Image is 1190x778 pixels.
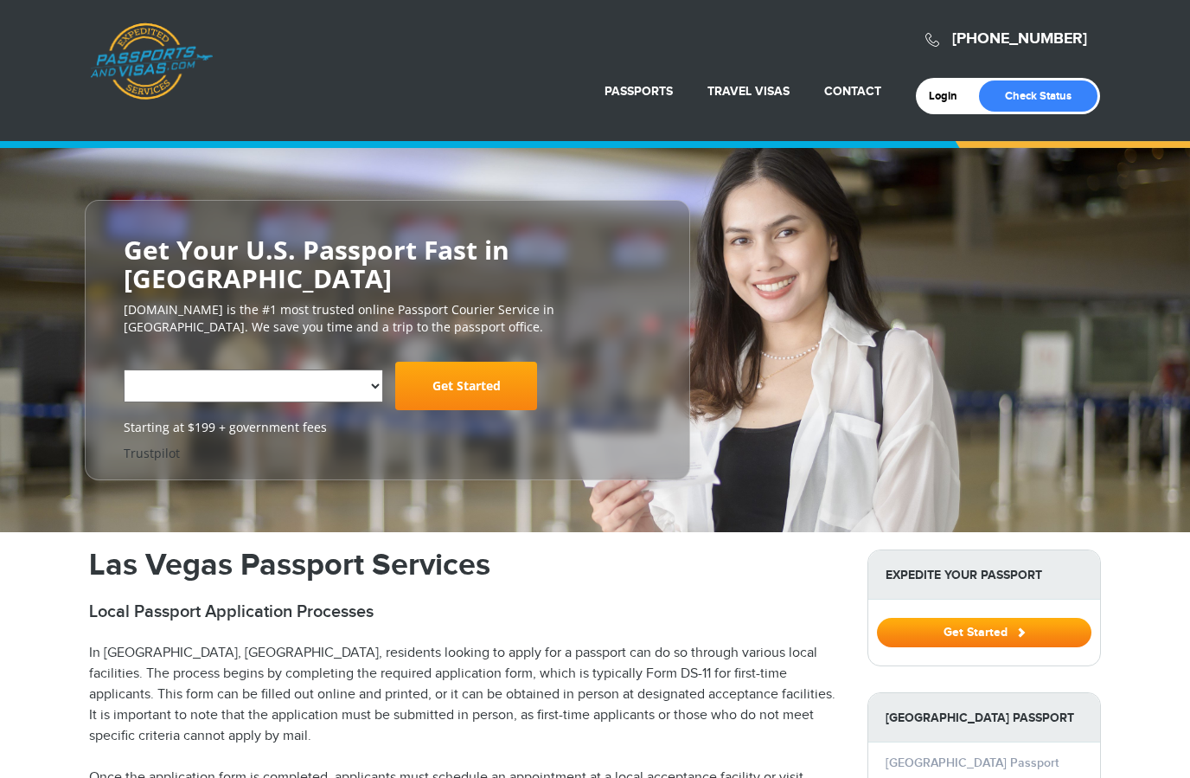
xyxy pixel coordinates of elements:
[89,601,841,622] h2: Local Passport Application Processes
[877,618,1091,647] button: Get Started
[868,693,1100,743] strong: [GEOGRAPHIC_DATA] Passport
[929,89,969,103] a: Login
[707,84,790,99] a: Travel Visas
[824,84,881,99] a: Contact
[90,23,213,100] a: Passports & [DOMAIN_NAME]
[877,625,1091,639] a: Get Started
[886,755,1059,770] a: [GEOGRAPHIC_DATA] Passport
[124,445,180,461] a: Trustpilot
[124,235,651,293] h2: Get Your U.S. Passport Fast in [GEOGRAPHIC_DATA]
[89,643,841,747] p: In [GEOGRAPHIC_DATA], [GEOGRAPHIC_DATA], residents looking to apply for a passport can do so thro...
[952,29,1087,48] a: [PHONE_NUMBER]
[124,419,651,436] span: Starting at $199 + government fees
[868,550,1100,600] strong: Expedite Your Passport
[89,550,841,581] h1: Las Vegas Passport Services
[979,80,1097,112] a: Check Status
[124,301,651,336] p: [DOMAIN_NAME] is the #1 most trusted online Passport Courier Service in [GEOGRAPHIC_DATA]. We sav...
[605,84,673,99] a: Passports
[395,362,537,410] a: Get Started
